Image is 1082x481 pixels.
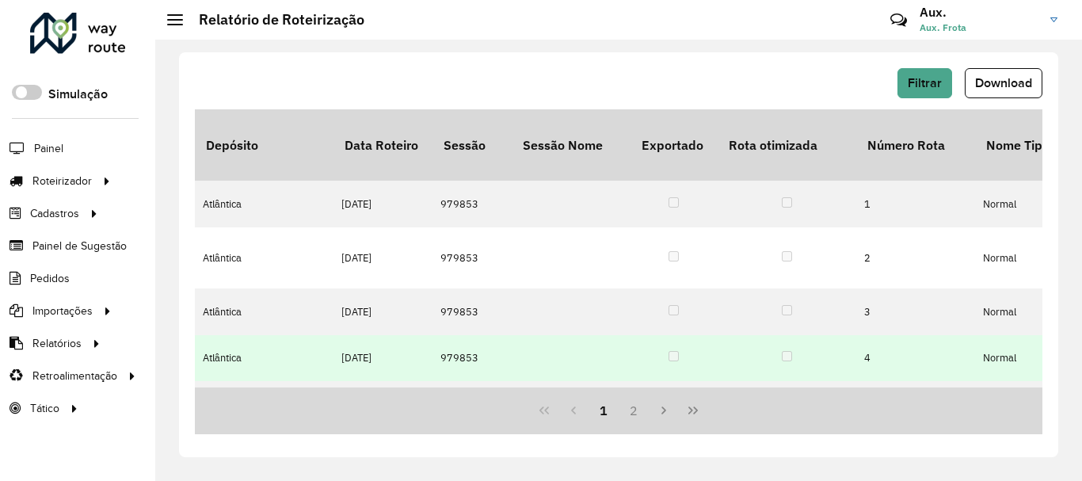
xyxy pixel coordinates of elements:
[856,109,975,181] th: Número Rota
[432,381,512,427] td: 979853
[32,335,82,352] span: Relatórios
[30,205,79,222] span: Cadastros
[882,3,916,37] a: Contato Rápido
[333,109,432,181] th: Data Roteiro
[432,335,512,381] td: 979853
[920,5,1038,20] h3: Aux.
[908,76,942,90] span: Filtrar
[975,76,1032,90] span: Download
[195,181,333,227] td: Atlântica
[333,181,432,227] td: [DATE]
[195,381,333,427] td: Atlântica
[631,109,718,181] th: Exportado
[32,368,117,384] span: Retroalimentação
[965,68,1042,98] button: Download
[432,288,512,334] td: 979853
[856,335,975,381] td: 4
[678,395,708,426] button: Last Page
[897,68,952,98] button: Filtrar
[32,303,93,319] span: Importações
[432,227,512,289] td: 979853
[432,181,512,227] td: 979853
[856,181,975,227] td: 1
[589,395,619,426] button: 1
[649,395,679,426] button: Next Page
[718,109,856,181] th: Rota otimizada
[32,238,127,254] span: Painel de Sugestão
[195,335,333,381] td: Atlântica
[333,381,432,427] td: [DATE]
[195,109,333,181] th: Depósito
[619,395,649,426] button: 2
[856,381,975,427] td: 5
[48,85,108,104] label: Simulação
[512,109,631,181] th: Sessão Nome
[856,227,975,289] td: 2
[195,288,333,334] td: Atlântica
[920,21,1038,35] span: Aux. Frota
[333,335,432,381] td: [DATE]
[30,270,70,287] span: Pedidos
[30,400,59,417] span: Tático
[333,227,432,289] td: [DATE]
[195,227,333,289] td: Atlântica
[432,109,512,181] th: Sessão
[32,173,92,189] span: Roteirizador
[333,288,432,334] td: [DATE]
[183,11,364,29] h2: Relatório de Roteirização
[34,140,63,157] span: Painel
[856,288,975,334] td: 3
